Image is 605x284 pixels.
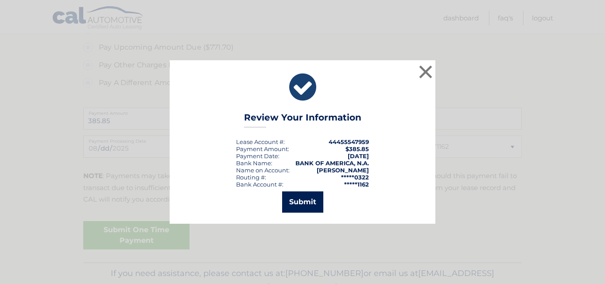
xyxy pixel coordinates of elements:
[236,167,290,174] div: Name on Account:
[329,138,369,145] strong: 44455547959
[236,152,279,160] div: :
[282,191,323,213] button: Submit
[317,167,369,174] strong: [PERSON_NAME]
[236,181,283,188] div: Bank Account #:
[236,160,272,167] div: Bank Name:
[417,63,434,81] button: ×
[295,160,369,167] strong: BANK OF AMERICA, N.A.
[348,152,369,160] span: [DATE]
[244,112,361,128] h3: Review Your Information
[236,174,266,181] div: Routing #:
[236,138,285,145] div: Lease Account #:
[345,145,369,152] span: $385.85
[236,152,278,160] span: Payment Date
[236,145,289,152] div: Payment Amount:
